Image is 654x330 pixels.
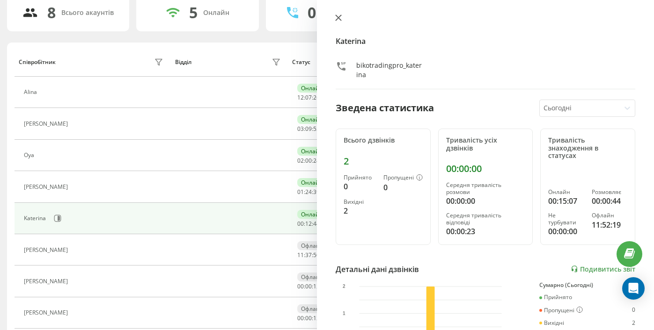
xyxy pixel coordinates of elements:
div: Онлайн [297,115,327,124]
div: 0 [344,181,376,192]
span: 52 [313,125,320,133]
div: Вихідні [344,199,376,205]
span: 03 [297,125,304,133]
div: 0 [383,182,423,193]
div: Статус [292,59,310,65]
div: 0 [308,4,316,22]
div: bikotradingpro_katerina [356,61,423,79]
div: 00:00:44 [592,195,627,207]
div: Онлайн [297,147,327,156]
a: Подивитись звіт [571,265,635,273]
div: 2 [344,156,423,167]
div: Онлайн [297,178,327,187]
div: : : [297,158,320,164]
span: 09 [305,125,312,133]
div: Пропущені [539,307,583,314]
span: 50 [313,251,320,259]
span: 00 [297,282,304,290]
div: Зведена статистика [336,101,434,115]
div: Oya [24,152,37,158]
span: 39 [313,188,320,196]
div: Співробітник [19,59,56,65]
span: 12 [305,220,312,228]
span: 02 [297,157,304,165]
div: 0 [632,294,635,301]
text: 2 [343,284,345,289]
div: [PERSON_NAME] [24,184,70,190]
div: Пропущені [383,174,423,182]
div: [PERSON_NAME] [24,121,70,127]
div: Katerina [24,215,48,222]
div: Офлайн [297,304,327,313]
div: Не турбувати [548,212,584,226]
span: 12 [297,93,304,101]
div: Alina [24,89,39,95]
span: 12 [313,282,320,290]
span: 24 [305,188,312,196]
span: 12 [313,314,320,322]
div: : : [297,189,320,195]
div: : : [297,94,320,101]
div: Середня тривалість відповіді [446,212,525,226]
div: 2 [344,205,376,216]
div: Open Intercom Messenger [622,277,645,300]
div: : : [297,126,320,132]
span: 00 [297,220,304,228]
div: Онлайн [297,84,327,93]
div: 5 [189,4,198,22]
div: Онлайн [548,189,584,195]
span: 11 [297,251,304,259]
div: Середня тривалість розмови [446,182,525,195]
div: Тривалість знаходження в статусах [548,136,627,160]
div: 00:15:07 [548,195,584,207]
div: Онлайн [297,210,327,219]
div: 8 [47,4,56,22]
div: 00:00:00 [446,163,525,174]
div: [PERSON_NAME] [24,247,70,253]
span: 37 [305,251,312,259]
div: : : [297,283,320,290]
div: Офлайн [297,273,327,281]
div: : : [297,252,320,258]
div: 00:00:00 [446,195,525,207]
span: 01 [297,188,304,196]
div: Онлайн [203,9,229,17]
div: : : [297,315,320,322]
div: 00:00:23 [446,226,525,237]
div: Детальні дані дзвінків [336,264,419,275]
div: Прийнято [539,294,572,301]
span: 00 [297,314,304,322]
div: Прийнято [344,174,376,181]
div: Всього дзвінків [344,136,423,144]
span: 44 [313,220,320,228]
div: Офлайн [297,241,327,250]
div: Всього акаунтів [61,9,114,17]
span: 00 [305,314,312,322]
div: Вихідні [539,320,564,326]
span: 00 [305,157,312,165]
div: Офлайн [592,212,627,219]
div: Сумарно (Сьогодні) [539,282,635,288]
span: 00 [305,282,312,290]
div: 11:52:19 [592,219,627,230]
div: [PERSON_NAME] [24,309,70,316]
div: Тривалість усіх дзвінків [446,136,525,152]
div: Розмовляє [592,189,627,195]
span: 07 [305,93,312,101]
div: 00:00:00 [548,226,584,237]
span: 24 [313,157,320,165]
div: : : [297,221,320,227]
div: 2 [632,320,635,326]
div: 0 [632,307,635,314]
div: Відділ [175,59,191,65]
div: [PERSON_NAME] [24,278,70,285]
text: 1 [343,311,345,316]
span: 26 [313,93,320,101]
h4: Katerina [336,36,635,47]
